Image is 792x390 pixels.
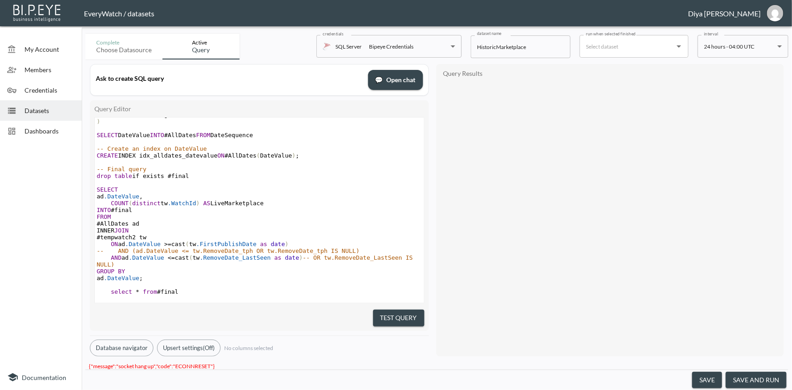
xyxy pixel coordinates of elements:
[97,207,111,213] span: INTO
[128,200,132,207] span: (
[97,247,359,254] span: -- AND (ad.DateValue <= tw.RemoveDate_tph OR tw.RemoveDate_tph IS NULL)
[335,41,362,52] p: SQL Server
[256,152,260,159] span: (
[292,152,296,159] span: )
[111,288,132,295] span: select
[586,31,636,37] label: run when selected finished
[89,359,215,373] span: {"message":"socket hang up","code":"ECONNRESET"}
[143,288,157,295] span: from
[125,241,161,247] span: .DateValue
[323,42,331,50] img: mssql icon
[704,31,718,37] label: interval
[97,193,143,200] span: ad
[97,186,118,193] span: SELECT
[373,310,424,326] button: Test Query
[90,340,153,356] button: Database navigator
[196,241,256,247] span: .FirstPublishDate
[97,173,189,179] span: if exists #final
[111,200,128,207] span: COUNT
[688,9,761,18] div: Diya [PERSON_NAME]
[441,69,780,77] div: Query Results
[97,132,253,138] span: DateValue #AllDates DateSequence
[761,2,790,24] button: diya@everywatch.com
[97,254,416,268] span: -- OR tw.RemoveDate_LastSeen IS NULL)
[369,41,413,52] div: Bipeye Credentials
[200,254,271,261] span: .RemoveDate_LastSeen
[97,275,143,281] span: ad
[97,288,178,295] span: #final
[203,200,211,207] span: AS
[224,345,273,351] span: No columns selected
[271,241,285,247] span: date
[97,152,118,159] span: CREATE
[22,374,66,381] span: Documentation
[168,200,197,207] span: .WatchId
[584,39,671,54] input: Select dataset
[767,5,783,21] img: a8099f9e021af5dd6201337a867d9ae6
[192,39,210,46] div: Active
[111,254,121,261] span: AND
[97,145,207,152] span: -- Create an index on DateValue
[25,126,74,136] span: Dashboards
[196,132,210,138] span: FROM
[96,74,363,82] div: Ask to create SQL query
[11,2,64,23] img: bipeye-logo
[94,105,424,113] div: Query Editor
[104,275,139,281] span: .DateValue
[164,241,172,247] span: >=
[97,241,289,247] span: ad cast tw
[96,46,152,54] div: Choose datasource
[168,254,175,261] span: <=
[97,152,299,159] span: INDEX idx_alldates_datevalue #AllDates DateValue
[285,254,299,261] span: date
[97,220,139,227] span: #AllDates ad
[118,268,125,275] span: BY
[132,200,161,207] span: distinct
[97,207,132,213] span: #final
[96,39,152,46] div: Complete
[274,254,281,261] span: as
[97,213,111,220] span: FROM
[477,30,502,36] label: dataset name
[128,254,164,261] span: .DateValue
[299,254,303,261] span: )
[97,254,416,268] span: ad cast tw
[285,241,289,247] span: )
[186,241,189,247] span: (
[97,173,111,179] span: drop
[111,241,118,247] span: ON
[114,173,132,179] span: table
[196,200,200,207] span: )
[97,200,264,207] span: tw LiveMarketplace
[375,74,383,86] span: chat
[368,70,423,90] button: chatOpen chat
[192,46,210,54] div: Query
[295,152,299,159] span: ;
[97,166,147,173] span: -- Final query
[97,234,147,241] span: #tempwatch2 tw
[217,152,225,159] span: ON
[114,227,128,234] span: JOIN
[97,268,114,275] span: GROUP
[7,372,74,383] a: Documentation
[97,227,129,234] span: INNER
[375,74,416,86] span: Open chat
[84,9,688,18] div: EveryWatch / datasets
[150,132,164,138] span: INTO
[726,372,787,389] button: save and run
[25,44,74,54] span: My Account
[692,372,722,389] button: save
[97,118,100,125] span: )
[704,41,774,52] div: 24 hours - 04:00 UTC
[25,106,74,115] span: Datasets
[157,340,221,356] button: Upsert settings(Off)
[323,31,344,37] label: credentials
[260,241,267,247] span: as
[673,40,685,53] button: Open
[25,85,74,95] span: Credentials
[25,65,74,74] span: Members
[139,193,143,200] span: ,
[189,254,193,261] span: (
[97,132,118,138] span: SELECT
[104,193,139,200] span: .DateValue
